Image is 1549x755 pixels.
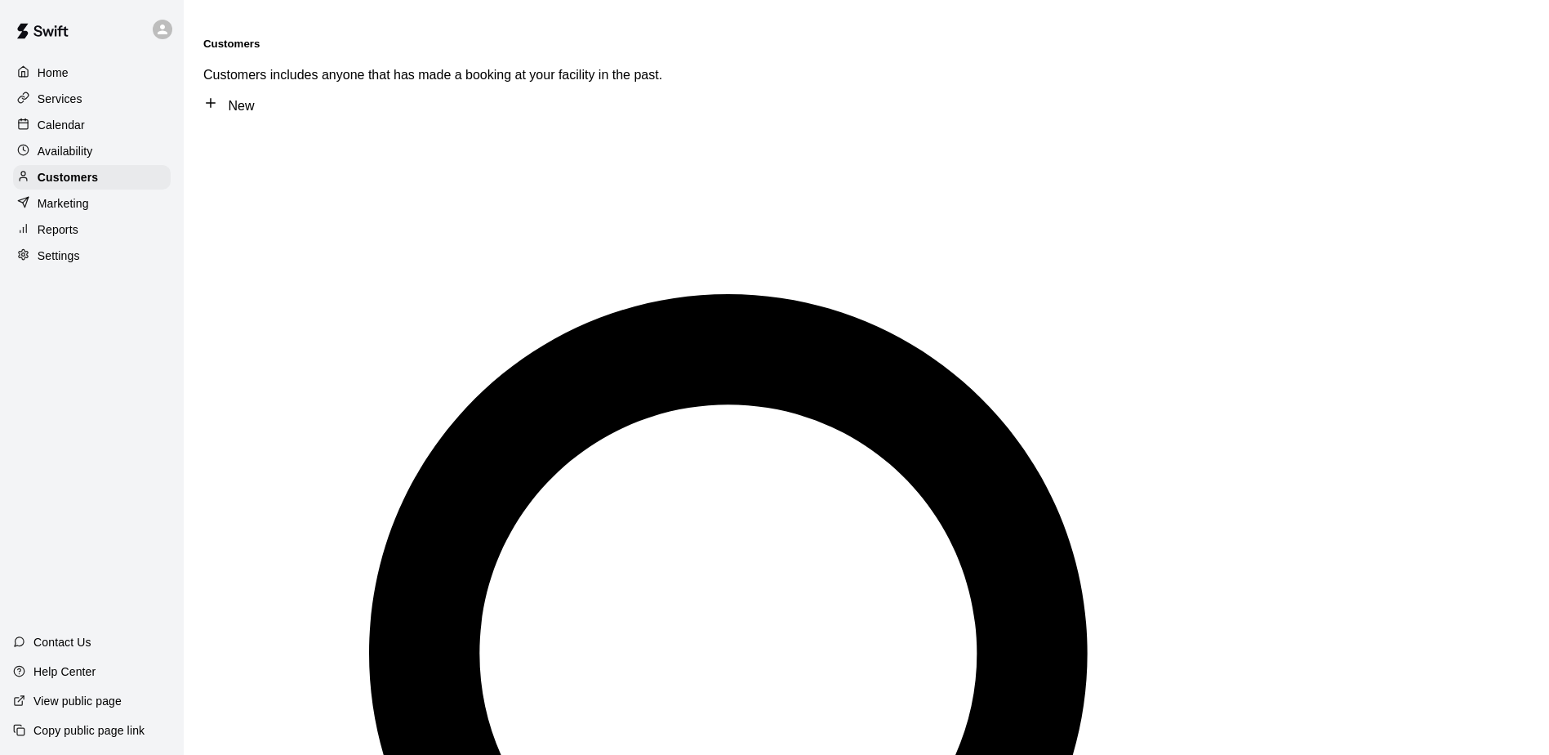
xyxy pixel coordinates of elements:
p: Customers includes anyone that has made a booking at your facility in the past. [203,68,1529,83]
a: Availability [13,139,171,163]
p: Availability [38,143,93,159]
a: Services [13,87,171,111]
a: Calendar [13,113,171,137]
a: New [203,99,254,113]
a: Reports [13,217,171,242]
a: Settings [13,243,171,268]
p: Copy public page link [33,722,145,739]
a: Customers [13,165,171,190]
p: Customers [38,169,98,185]
p: Settings [38,248,80,264]
p: View public page [33,693,122,709]
p: Home [38,65,69,81]
h5: Customers [203,38,1529,50]
p: Help Center [33,663,96,680]
a: Marketing [13,191,171,216]
a: Home [13,60,171,85]
p: Calendar [38,117,85,133]
p: Services [38,91,82,107]
p: Contact Us [33,634,91,650]
p: Marketing [38,195,89,212]
p: Reports [38,221,78,238]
